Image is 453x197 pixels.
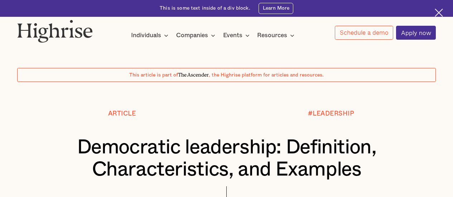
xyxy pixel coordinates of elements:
div: Article [108,110,136,117]
div: Events [223,31,242,40]
div: Individuals [131,31,161,40]
div: Resources [257,31,287,40]
div: This is some text inside of a div block. [160,5,250,12]
div: #LEADERSHIP [308,110,355,117]
div: Companies [176,31,217,40]
div: Events [223,31,252,40]
img: Cross icon [435,9,443,17]
div: Resources [257,31,297,40]
span: The Ascender [178,71,209,77]
div: Companies [176,31,208,40]
a: Apply now [396,26,436,40]
a: Schedule a demo [335,26,393,40]
img: Highrise logo [17,20,93,43]
a: Learn More [259,3,293,14]
span: This article is part of [129,73,178,78]
div: Individuals [131,31,170,40]
h1: Democratic leadership: Definition, Characteristics, and Examples [35,137,418,181]
span: , the Highrise platform for articles and resources. [209,73,324,78]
